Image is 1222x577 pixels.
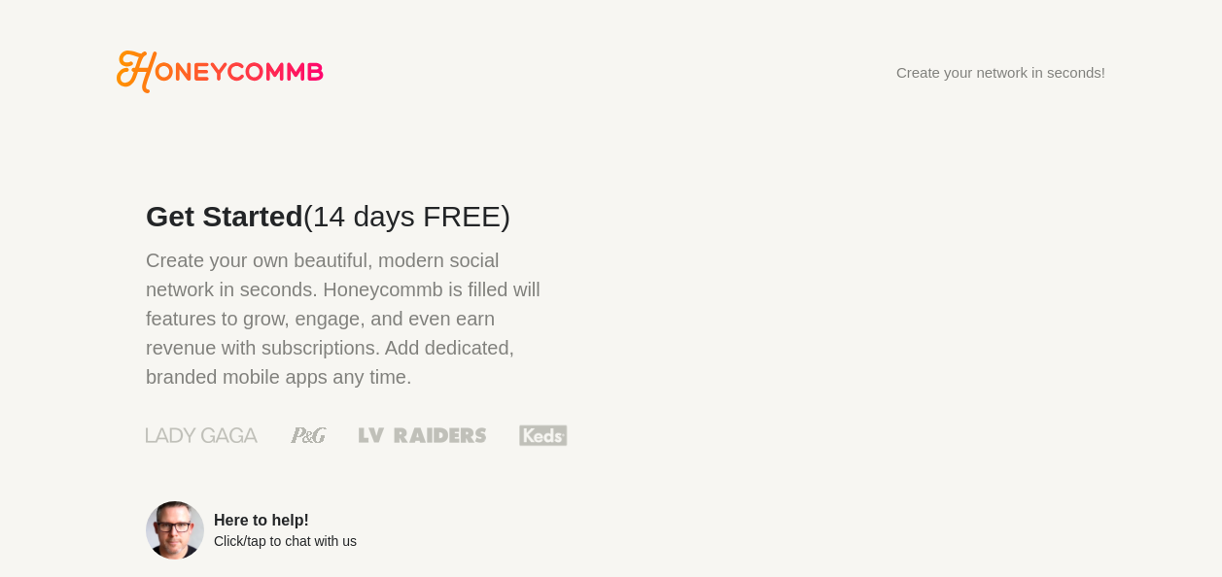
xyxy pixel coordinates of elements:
[214,534,357,548] div: Click/tap to chat with us
[146,421,258,450] img: Lady Gaga
[214,513,357,528] div: Here to help!
[146,202,568,231] h2: Get Started
[303,200,510,232] span: (14 days FREE)
[896,65,1105,80] div: Create your network in seconds!
[146,501,204,560] img: Sean
[117,51,324,93] svg: Honeycommb
[1146,501,1193,548] iframe: Intercom live chat
[117,51,324,93] a: Go to Honeycommb homepage
[359,427,486,443] img: Las Vegas Raiders
[519,423,568,448] img: Keds
[291,427,327,443] img: Procter & Gamble
[146,246,568,391] p: Create your own beautiful, modern social network in seconds. Honeycommb is filled will features t...
[146,501,568,560] a: Here to help!Click/tap to chat with us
